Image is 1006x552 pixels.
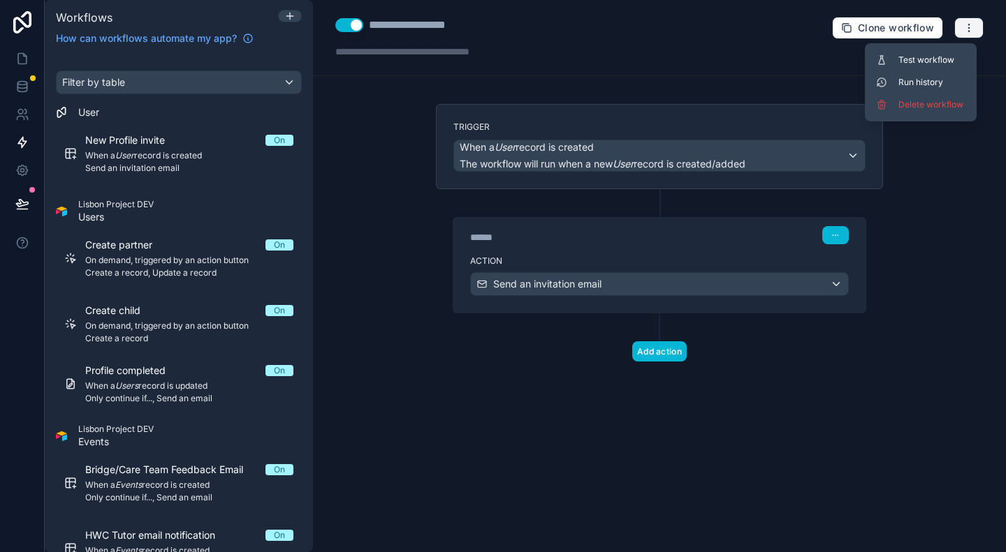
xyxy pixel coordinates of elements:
span: Run history [898,77,965,88]
span: Delete workflow [898,99,965,110]
button: Clone workflow [832,17,943,39]
span: Send an invitation email [493,277,602,291]
span: Workflows [56,10,112,24]
button: Run history [870,71,971,94]
span: The workflow will run when a new record is created/added [460,158,745,170]
label: Action [470,255,849,267]
em: User [613,158,634,170]
span: Clone workflow [858,22,934,34]
button: Test workflow [870,49,971,71]
button: Send an invitation email [470,272,849,296]
span: How can workflows automate my app? [56,31,237,45]
em: User [495,141,516,153]
button: Delete workflow [870,94,971,116]
button: Add action [632,341,687,361]
label: Trigger [453,121,866,133]
span: When a record is created [460,140,594,154]
span: Test workflow [898,54,965,66]
button: When aUserrecord is createdThe workflow will run when a newUserrecord is created/added [453,140,866,172]
a: How can workflows automate my app? [50,31,259,45]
